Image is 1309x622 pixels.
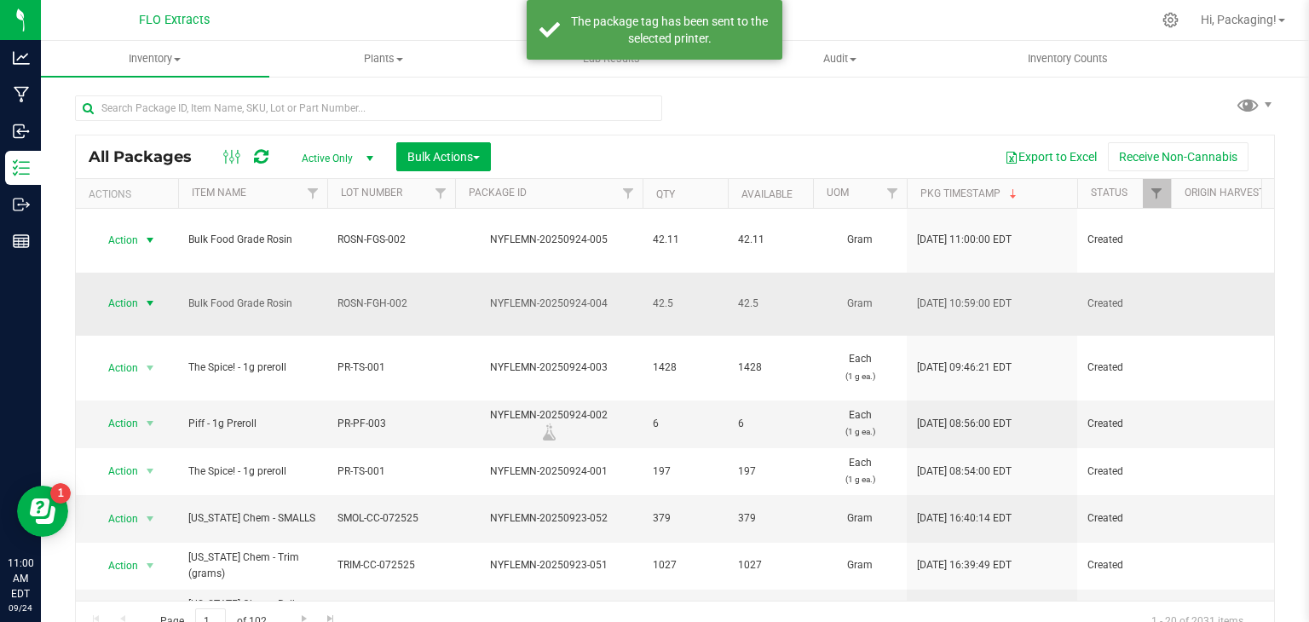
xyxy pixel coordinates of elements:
[1160,12,1181,28] div: Manage settings
[917,464,1012,480] span: [DATE] 08:54:00 EDT
[337,416,445,432] span: PR-PF-003
[270,51,497,66] span: Plants
[823,407,897,440] span: Each
[93,412,139,435] span: Action
[917,232,1012,248] span: [DATE] 11:00:00 EDT
[823,455,897,487] span: Each
[1005,51,1131,66] span: Inventory Counts
[453,464,645,480] div: NYFLEMN-20250924-001
[50,483,71,504] iframe: Resource center unread badge
[453,232,645,248] div: NYFLEMN-20250924-005
[17,486,68,537] iframe: Resource center
[188,510,317,527] span: [US_STATE] Chem - SMALLS
[93,291,139,315] span: Action
[823,232,897,248] span: Gram
[823,423,897,440] p: (1 g ea.)
[140,507,161,531] span: select
[823,296,897,312] span: Gram
[75,95,662,121] input: Search Package ID, Item Name, SKU, Lot or Part Number...
[93,507,139,531] span: Action
[1201,13,1277,26] span: Hi, Packaging!
[823,351,897,383] span: Each
[427,179,455,208] a: Filter
[823,510,897,527] span: Gram
[337,232,445,248] span: ROSN-FGS-002
[341,187,402,199] a: Lot Number
[823,368,897,384] p: (1 g ea.)
[13,196,30,213] inline-svg: Outbound
[188,416,317,432] span: Piff - 1g Preroll
[188,464,317,480] span: The Spice! - 1g preroll
[879,179,907,208] a: Filter
[1087,232,1161,248] span: Created
[140,228,161,252] span: select
[469,187,527,199] a: Package ID
[726,51,953,66] span: Audit
[269,41,498,77] a: Plants
[738,510,803,527] span: 379
[93,356,139,380] span: Action
[453,557,645,573] div: NYFLEMN-20250923-051
[13,159,30,176] inline-svg: Inventory
[93,459,139,483] span: Action
[337,360,445,376] span: PR-TS-001
[396,142,491,171] button: Bulk Actions
[738,416,803,432] span: 6
[1087,557,1161,573] span: Created
[741,188,793,200] a: Available
[13,49,30,66] inline-svg: Analytics
[192,187,246,199] a: Item Name
[653,232,718,248] span: 42.11
[1087,416,1161,432] span: Created
[569,13,770,47] div: The package tag has been sent to the selected printer.
[453,423,645,441] div: Lab Sample
[89,147,209,166] span: All Packages
[299,179,327,208] a: Filter
[1108,142,1248,171] button: Receive Non-Cannabis
[1087,360,1161,376] span: Created
[738,360,803,376] span: 1428
[954,41,1182,77] a: Inventory Counts
[653,296,718,312] span: 42.5
[41,41,269,77] a: Inventory
[738,232,803,248] span: 42.11
[656,188,675,200] a: Qty
[453,360,645,376] div: NYFLEMN-20250924-003
[653,557,718,573] span: 1027
[738,464,803,480] span: 197
[188,550,317,582] span: [US_STATE] Chem - Trim (grams)
[93,228,139,252] span: Action
[827,187,849,199] a: UOM
[13,123,30,140] inline-svg: Inbound
[188,360,317,376] span: The Spice! - 1g preroll
[920,187,1020,199] a: Pkg Timestamp
[89,188,171,200] div: Actions
[653,416,718,432] span: 6
[738,557,803,573] span: 1027
[188,296,317,312] span: Bulk Food Grade Rosin
[337,510,445,527] span: SMOL-CC-072525
[140,356,161,380] span: select
[13,233,30,250] inline-svg: Reports
[725,41,954,77] a: Audit
[188,232,317,248] span: Bulk Food Grade Rosin
[337,464,445,480] span: PR-TS-001
[1087,296,1161,312] span: Created
[453,296,645,312] div: NYFLEMN-20250924-004
[917,296,1012,312] span: [DATE] 10:59:00 EDT
[407,150,480,164] span: Bulk Actions
[653,464,718,480] span: 197
[8,602,33,614] p: 09/24
[8,556,33,602] p: 11:00 AM EDT
[139,13,210,27] span: FLO Extracts
[823,471,897,487] p: (1 g ea.)
[1091,187,1127,199] a: Status
[653,510,718,527] span: 379
[1087,464,1161,480] span: Created
[1143,179,1171,208] a: Filter
[41,51,269,66] span: Inventory
[1087,510,1161,527] span: Created
[453,510,645,527] div: NYFLEMN-20250923-052
[1185,187,1271,199] a: Origin Harvests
